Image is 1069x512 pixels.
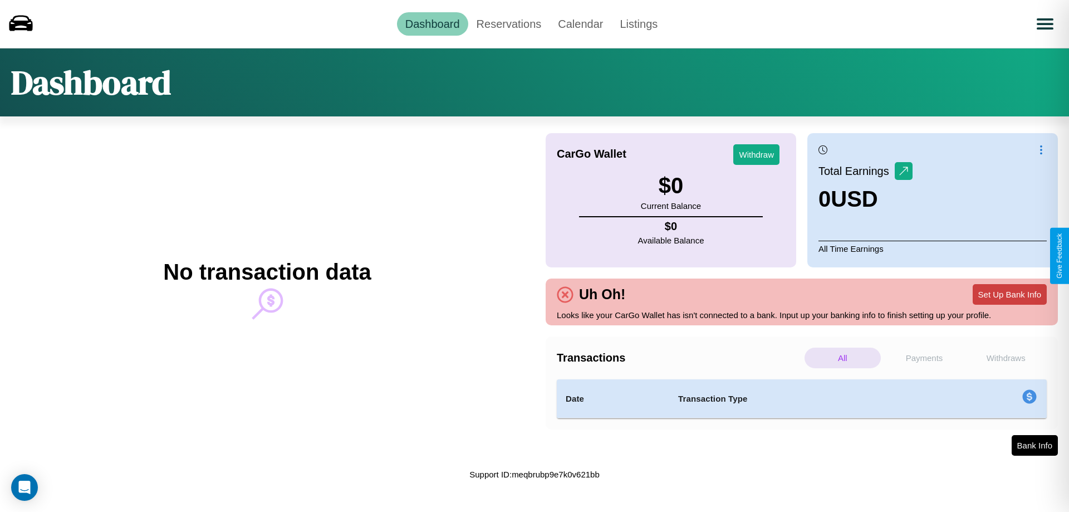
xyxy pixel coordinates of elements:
[818,241,1047,256] p: All Time Earnings
[818,161,895,181] p: Total Earnings
[805,348,881,368] p: All
[11,474,38,501] div: Open Intercom Messenger
[1056,233,1063,279] div: Give Feedback
[468,12,550,36] a: Reservations
[733,144,779,165] button: Withdraw
[641,198,701,213] p: Current Balance
[611,12,666,36] a: Listings
[557,379,1047,418] table: simple table
[638,220,704,233] h4: $ 0
[886,348,963,368] p: Payments
[557,308,1047,323] p: Looks like your CarGo Wallet has isn't connected to a bank. Input up your banking info to finish ...
[973,284,1047,305] button: Set Up Bank Info
[557,352,802,364] h4: Transactions
[397,12,468,36] a: Dashboard
[1029,8,1061,40] button: Open menu
[11,60,171,105] h1: Dashboard
[1012,435,1058,456] button: Bank Info
[818,187,913,212] h3: 0 USD
[566,392,660,406] h4: Date
[550,12,611,36] a: Calendar
[678,392,931,406] h4: Transaction Type
[638,233,704,248] p: Available Balance
[469,467,600,482] p: Support ID: meqbrubp9e7k0v621bb
[163,260,371,285] h2: No transaction data
[641,173,701,198] h3: $ 0
[573,286,631,303] h4: Uh Oh!
[557,148,626,160] h4: CarGo Wallet
[968,348,1044,368] p: Withdraws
